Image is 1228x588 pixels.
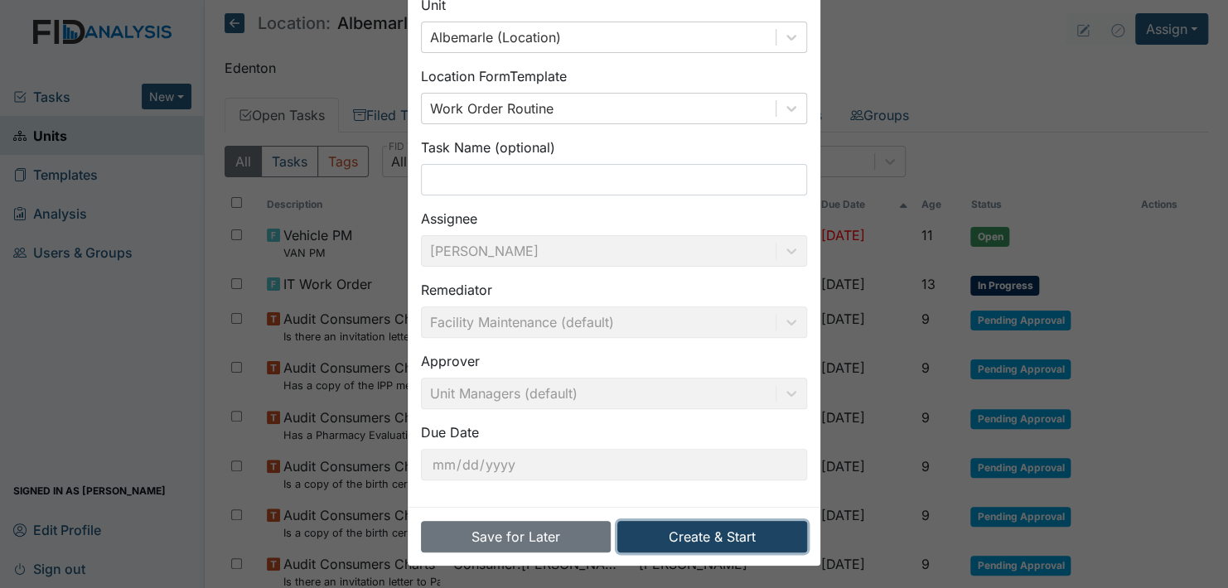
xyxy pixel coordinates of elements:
label: Task Name (optional) [421,137,555,157]
label: Approver [421,351,480,371]
label: Remediator [421,280,492,300]
div: Albemarle (Location) [430,27,561,47]
div: Work Order Routine [430,99,554,118]
label: Location Form Template [421,66,567,86]
label: Due Date [421,422,479,442]
button: Save for Later [421,521,611,552]
button: Create & Start [617,521,807,552]
label: Assignee [421,209,477,229]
